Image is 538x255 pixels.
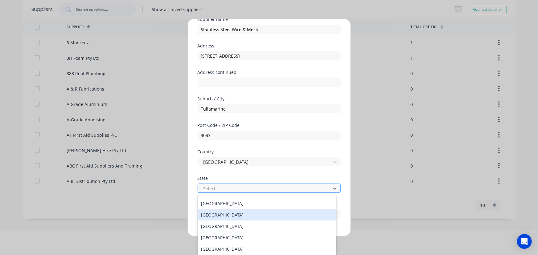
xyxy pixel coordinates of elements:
[198,209,337,221] div: [GEOGRAPHIC_DATA]
[198,97,341,101] div: Suburb / City
[198,176,341,180] div: State
[198,17,341,22] div: Supplier name
[198,243,337,255] div: [GEOGRAPHIC_DATA]
[198,123,341,127] div: Post Code / ZIP Code
[198,70,341,75] div: Address continued
[517,234,532,249] div: Open Intercom Messenger
[198,221,337,232] div: [GEOGRAPHIC_DATA]
[198,198,337,209] div: [GEOGRAPHIC_DATA]
[198,232,337,243] div: [GEOGRAPHIC_DATA]
[198,44,341,48] div: Address
[198,150,341,154] div: Country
